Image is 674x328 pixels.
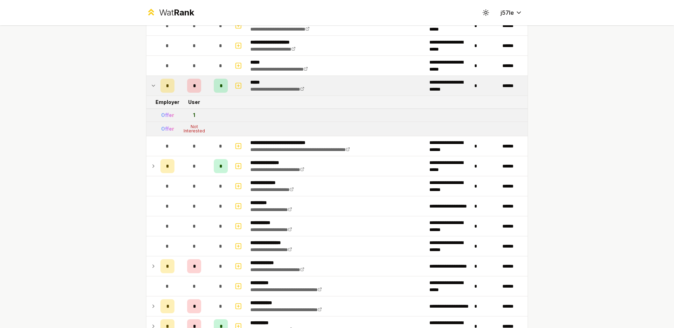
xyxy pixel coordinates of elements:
div: Wat [159,7,194,18]
div: 1 [193,112,195,119]
a: WatRank [146,7,194,18]
div: Offer [161,112,174,119]
td: User [177,96,211,109]
span: Rank [174,7,194,18]
div: Not Interested [180,125,208,133]
span: j57le [501,8,514,17]
div: Offer [161,125,174,132]
button: j57le [495,6,528,19]
td: Employer [158,96,177,109]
